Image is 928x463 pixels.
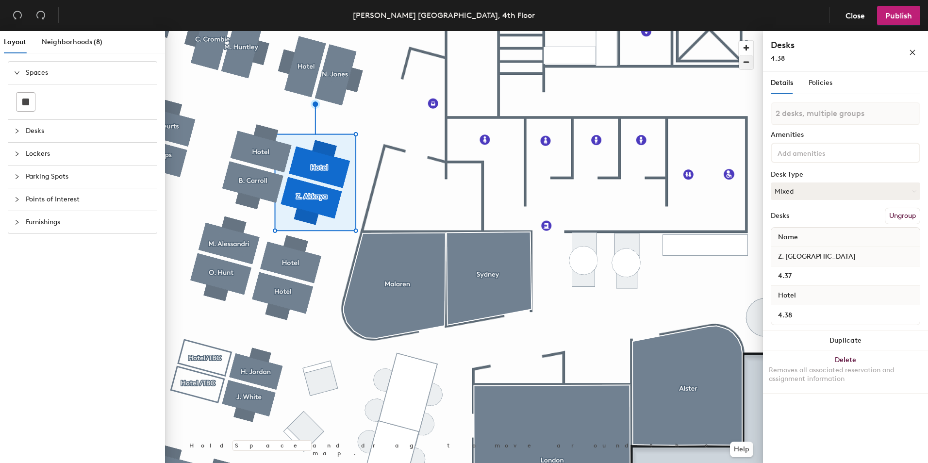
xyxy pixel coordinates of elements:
[42,38,102,46] span: Neighborhoods (8)
[14,219,20,225] span: collapsed
[773,308,918,322] input: Unnamed desk
[26,143,151,165] span: Lockers
[353,9,535,21] div: [PERSON_NAME] [GEOGRAPHIC_DATA], 4th Floor
[771,171,920,179] div: Desk Type
[877,6,920,25] button: Publish
[4,38,26,46] span: Layout
[885,208,920,224] button: Ungroup
[809,79,832,87] span: Policies
[13,10,22,20] span: undo
[31,6,50,25] button: Redo (⌘ + ⇧ + Z)
[771,79,793,87] span: Details
[771,131,920,139] div: Amenities
[773,287,801,304] span: Hotel
[14,197,20,202] span: collapsed
[14,128,20,134] span: collapsed
[26,211,151,233] span: Furnishings
[837,6,873,25] button: Close
[771,54,785,63] span: 4.38
[14,174,20,180] span: collapsed
[730,442,753,457] button: Help
[26,120,151,142] span: Desks
[763,350,928,393] button: DeleteRemoves all associated reservation and assignment information
[769,366,922,383] div: Removes all associated reservation and assignment information
[909,49,916,56] span: close
[773,248,860,265] span: Z. [GEOGRAPHIC_DATA]
[773,229,803,246] span: Name
[14,70,20,76] span: expanded
[773,269,918,283] input: Unnamed desk
[845,11,865,20] span: Close
[771,212,789,220] div: Desks
[26,188,151,211] span: Points of Interest
[763,331,928,350] button: Duplicate
[14,151,20,157] span: collapsed
[885,11,912,20] span: Publish
[8,6,27,25] button: Undo (⌘ + Z)
[26,62,151,84] span: Spaces
[771,182,920,200] button: Mixed
[776,147,863,158] input: Add amenities
[771,39,878,51] h4: Desks
[26,165,151,188] span: Parking Spots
